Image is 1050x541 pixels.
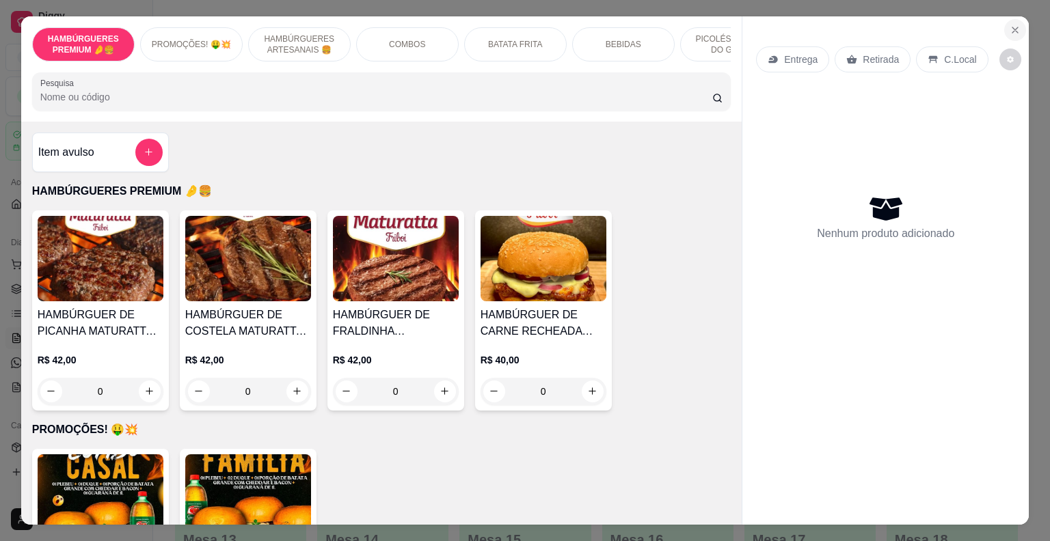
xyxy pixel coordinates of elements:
[32,183,731,199] p: HAMBÚRGUERES PREMIUM 🤌🍔
[38,454,163,540] img: product-image
[38,353,163,367] p: R$ 42,00
[260,33,339,55] p: HAMBÚRGUERES ARTESANAIS 🍔
[1004,19,1026,41] button: Close
[40,77,79,89] label: Pesquisa
[185,307,311,339] h4: HAMBÚRGUER DE COSTELA MATURATTA (FRIBOI)
[481,353,606,367] p: R$ 40,00
[999,48,1021,70] button: decrease-product-quantity
[817,225,954,242] p: Nenhum produto adicionado
[152,39,231,50] p: PROMOÇÕES! 🤑💥
[135,139,163,166] button: add-separate-item
[333,307,459,339] h4: HAMBÚRGUER DE FRALDINHA MATURATTA (FRIBOI)
[40,90,712,104] input: Pesquisa
[38,307,163,339] h4: HAMBÚRGUER DE PICANHA MATURATTA (FRIBOI)
[185,353,311,367] p: R$ 42,00
[944,53,976,66] p: C.Local
[606,39,641,50] p: BEBIDAS
[692,33,771,55] p: PICOLÉS FRUTOS DO GOIÁS
[32,421,731,438] p: PROMOÇÕES! 🤑💥
[333,216,459,301] img: product-image
[784,53,818,66] p: Entrega
[44,33,123,55] p: HAMBÚRGUERES PREMIUM 🤌🍔
[481,216,606,301] img: product-image
[481,307,606,339] h4: HAMBÚRGUER DE CARNE RECHEADA COM QUEIJO (FRIBOI)
[488,39,543,50] p: BATATA FRITA
[38,216,163,301] img: product-image
[863,53,899,66] p: Retirada
[389,39,425,50] p: COMBOS
[185,454,311,540] img: product-image
[185,216,311,301] img: product-image
[38,144,94,161] h4: Item avulso
[333,353,459,367] p: R$ 42,00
